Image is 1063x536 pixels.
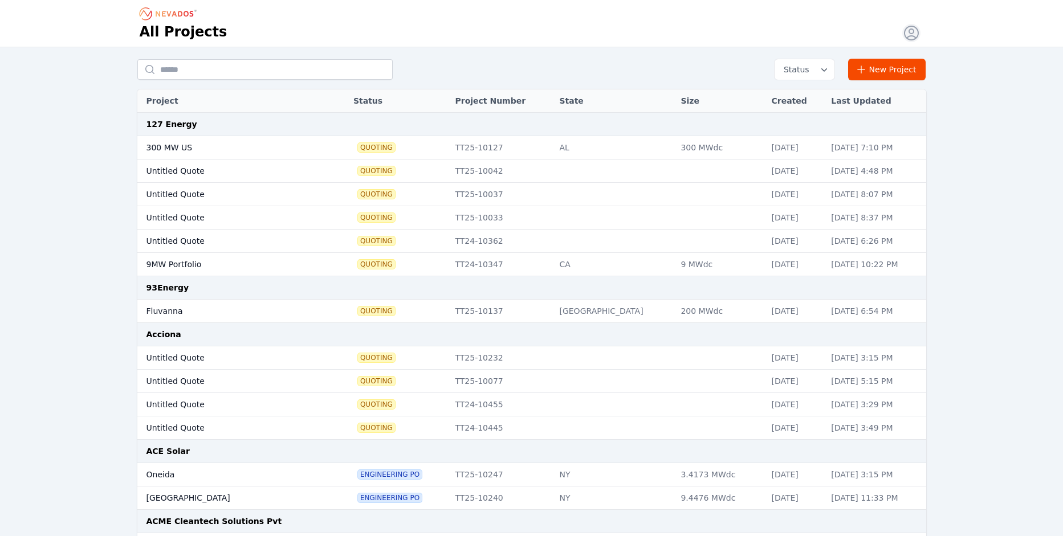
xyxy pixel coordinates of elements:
h1: All Projects [140,23,227,41]
tr: Untitled QuoteQuotingTT24-10455[DATE][DATE] 3:29 PM [137,393,926,416]
td: 300 MWdc [675,136,765,159]
span: Quoting [358,377,395,386]
span: Quoting [358,260,395,269]
td: [DATE] [765,136,825,159]
tr: Untitled QuoteQuotingTT24-10445[DATE][DATE] 3:49 PM [137,416,926,440]
td: 93Energy [137,276,926,300]
span: Quoting [358,353,395,362]
span: Quoting [358,423,395,432]
tr: 300 MW USQuotingTT25-10127AL300 MWdc[DATE][DATE] 7:10 PM [137,136,926,159]
span: Quoting [358,143,395,152]
td: TT24-10445 [449,416,553,440]
td: TT24-10455 [449,393,553,416]
button: Status [775,59,834,80]
td: 9 MWdc [675,253,765,276]
td: TT25-10033 [449,206,553,230]
td: TT25-10240 [449,486,553,510]
td: Untitled Quote [137,416,319,440]
tr: Untitled QuoteQuotingTT25-10037[DATE][DATE] 8:07 PM [137,183,926,206]
td: TT25-10077 [449,370,553,393]
td: 127 Energy [137,113,926,136]
td: [DATE] 3:29 PM [825,393,926,416]
tr: [GEOGRAPHIC_DATA]Engineering POTT25-10240NY9.4476 MWdc[DATE][DATE] 11:33 PM [137,486,926,510]
td: [DATE] 8:37 PM [825,206,926,230]
td: CA [553,253,675,276]
tr: FluvannaQuotingTT25-10137[GEOGRAPHIC_DATA]200 MWdc[DATE][DATE] 6:54 PM [137,300,926,323]
td: 300 MW US [137,136,319,159]
span: Engineering PO [358,493,422,502]
td: NY [553,486,675,510]
td: [DATE] 4:48 PM [825,159,926,183]
td: [DATE] 10:22 PM [825,253,926,276]
td: TT25-10137 [449,300,553,323]
td: ACME Cleantech Solutions Pvt [137,510,926,533]
td: 9MW Portfolio [137,253,319,276]
td: Oneida [137,463,319,486]
td: NY [553,463,675,486]
td: [DATE] 7:10 PM [825,136,926,159]
td: Untitled Quote [137,206,319,230]
td: [DATE] 3:15 PM [825,346,926,370]
th: Last Updated [825,89,926,113]
span: Quoting [358,166,395,175]
a: New Project [848,59,926,80]
td: [DATE] 3:49 PM [825,416,926,440]
td: 9.4476 MWdc [675,486,765,510]
tr: Untitled QuoteQuotingTT25-10077[DATE][DATE] 5:15 PM [137,370,926,393]
td: TT25-10042 [449,159,553,183]
td: [DATE] 8:07 PM [825,183,926,206]
tr: OneidaEngineering POTT25-10247NY3.4173 MWdc[DATE][DATE] 3:15 PM [137,463,926,486]
td: TT25-10037 [449,183,553,206]
td: TT25-10232 [449,346,553,370]
th: Project Number [449,89,553,113]
nav: Breadcrumb [140,5,200,23]
td: TT24-10362 [449,230,553,253]
td: [DATE] [765,486,825,510]
td: [DATE] [765,253,825,276]
tr: Untitled QuoteQuotingTT24-10362[DATE][DATE] 6:26 PM [137,230,926,253]
td: [DATE] [765,183,825,206]
td: TT25-10247 [449,463,553,486]
td: Untitled Quote [137,183,319,206]
td: [DATE] [765,230,825,253]
td: [DATE] [765,346,825,370]
span: Status [779,64,809,75]
td: AL [553,136,675,159]
td: [DATE] [765,416,825,440]
td: [DATE] [765,463,825,486]
td: [DATE] [765,370,825,393]
td: Fluvanna [137,300,319,323]
span: Quoting [358,400,395,409]
tr: Untitled QuoteQuotingTT25-10232[DATE][DATE] 3:15 PM [137,346,926,370]
th: State [553,89,675,113]
th: Project [137,89,319,113]
td: TT25-10127 [449,136,553,159]
span: Engineering PO [358,470,422,479]
td: Acciona [137,323,926,346]
th: Size [675,89,765,113]
td: Untitled Quote [137,230,319,253]
td: ACE Solar [137,440,926,463]
td: [DATE] 6:26 PM [825,230,926,253]
td: [DATE] [765,393,825,416]
tr: Untitled QuoteQuotingTT25-10042[DATE][DATE] 4:48 PM [137,159,926,183]
span: Quoting [358,213,395,222]
td: Untitled Quote [137,370,319,393]
th: Status [348,89,450,113]
td: [DATE] [765,206,825,230]
tr: Untitled QuoteQuotingTT25-10033[DATE][DATE] 8:37 PM [137,206,926,230]
td: [GEOGRAPHIC_DATA] [137,486,319,510]
td: 3.4173 MWdc [675,463,765,486]
td: [DATE] 6:54 PM [825,300,926,323]
td: Untitled Quote [137,346,319,370]
td: Untitled Quote [137,159,319,183]
td: [GEOGRAPHIC_DATA] [553,300,675,323]
td: Untitled Quote [137,393,319,416]
span: Quoting [358,236,395,246]
span: Quoting [358,306,395,316]
td: [DATE] [765,159,825,183]
th: Created [765,89,825,113]
td: 200 MWdc [675,300,765,323]
td: [DATE] 5:15 PM [825,370,926,393]
td: TT24-10347 [449,253,553,276]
